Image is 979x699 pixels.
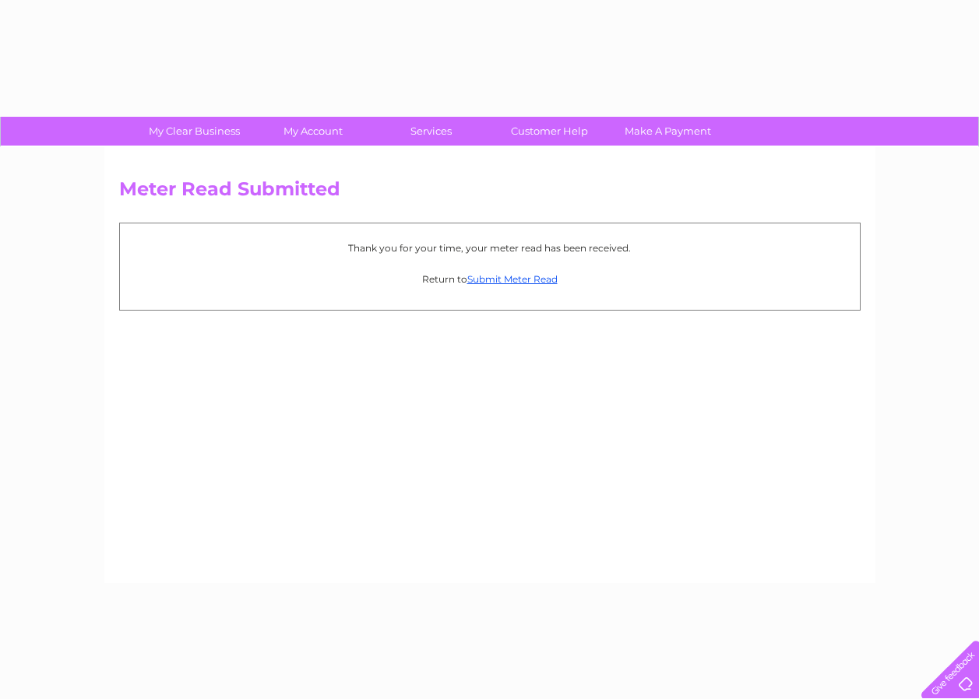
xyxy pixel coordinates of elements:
[467,273,558,285] a: Submit Meter Read
[130,117,259,146] a: My Clear Business
[604,117,732,146] a: Make A Payment
[248,117,377,146] a: My Account
[119,178,861,208] h2: Meter Read Submitted
[128,272,852,286] p: Return to
[367,117,495,146] a: Services
[128,241,852,255] p: Thank you for your time, your meter read has been received.
[485,117,614,146] a: Customer Help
